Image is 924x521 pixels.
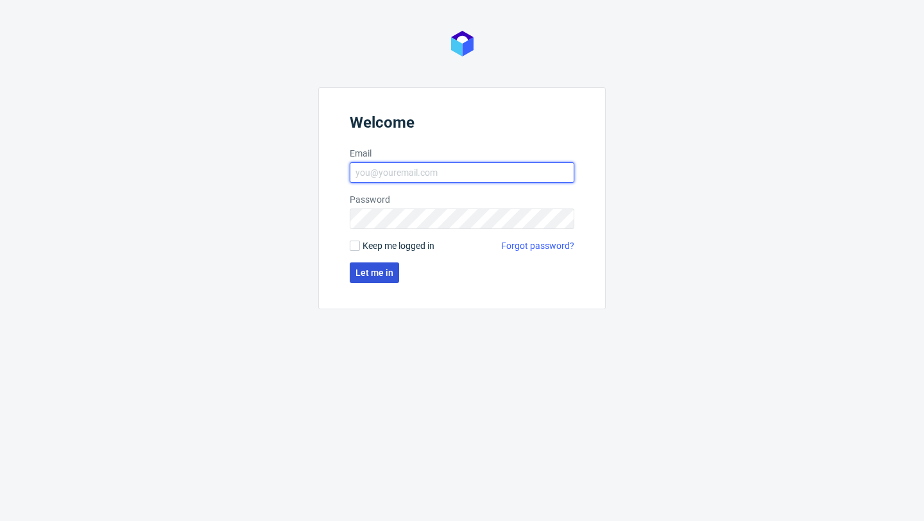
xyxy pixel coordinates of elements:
label: Email [350,147,574,160]
input: you@youremail.com [350,162,574,183]
header: Welcome [350,114,574,137]
span: Keep me logged in [363,239,434,252]
span: Let me in [355,268,393,277]
button: Let me in [350,262,399,283]
a: Forgot password? [501,239,574,252]
label: Password [350,193,574,206]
